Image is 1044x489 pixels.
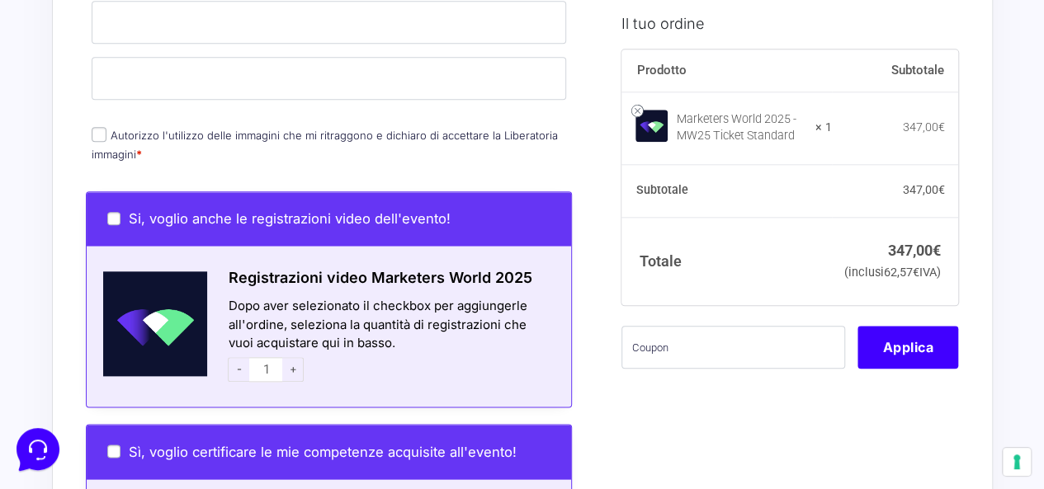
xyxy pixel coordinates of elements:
button: Home [13,337,115,375]
button: Applica [857,327,958,369]
small: (inclusi IVA) [844,266,941,280]
p: Messaggi [143,360,187,375]
a: Apri Centro Assistenza [176,205,304,218]
img: Schermata-2022-04-11-alle-18.28.41.png [87,271,208,376]
button: Aiuto [215,337,317,375]
span: Trova una risposta [26,205,129,218]
h3: Il tuo ordine [621,12,958,35]
input: Coupon [621,327,845,369]
bdi: 347,00 [888,242,941,259]
span: Inizia una conversazione [107,148,243,162]
strong: × 1 [815,120,832,137]
button: Messaggi [115,337,216,375]
span: Si, voglio anche le registrazioni video dell'evento! [129,210,451,227]
p: Home [50,360,78,375]
th: Prodotto [621,49,832,92]
input: Cerca un articolo... [37,240,270,256]
th: Subtotale [832,49,959,92]
span: € [913,266,919,280]
img: dark [79,92,112,125]
div: Marketers World 2025 - MW25 Ticket Standard [676,112,805,145]
span: - [228,357,249,382]
th: Subtotale [621,165,832,218]
p: Aiuto [254,360,278,375]
span: 62,57 [884,266,919,280]
span: € [938,121,944,134]
span: Registrazioni video Marketers World 2025 [228,269,531,286]
bdi: 347,00 [902,121,944,134]
img: dark [26,92,59,125]
img: Marketers World 2025 - MW25 Ticket Standard [635,110,668,142]
span: + [282,357,304,382]
input: Sì, voglio certificare le mie competenze acquisite all'evento! [107,444,120,458]
span: € [938,184,944,197]
input: 1 [249,357,282,382]
span: Sì, voglio certificare le mie competenze acquisite all'evento! [129,444,517,460]
bdi: 347,00 [902,184,944,197]
button: Le tue preferenze relative al consenso per le tecnologie di tracciamento [1003,448,1031,476]
th: Totale [621,218,832,306]
h2: Ciao da Marketers 👋 [13,13,277,40]
label: Autorizzo l'utilizzo delle immagini che mi ritraggono e dichiaro di accettare la Liberatoria imma... [92,129,558,161]
input: Autorizzo l'utilizzo delle immagini che mi ritraggono e dichiaro di accettare la Liberatoria imma... [92,127,106,142]
span: € [933,242,941,259]
span: Le tue conversazioni [26,66,140,79]
img: dark [53,92,86,125]
button: Inizia una conversazione [26,139,304,172]
div: Dopo aver selezionato il checkbox per aggiungerle all'ordine, seleziona la quantità di registrazi... [207,297,571,386]
input: Si, voglio anche le registrazioni video dell'evento! [107,212,120,225]
iframe: Customerly Messenger Launcher [13,425,63,474]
